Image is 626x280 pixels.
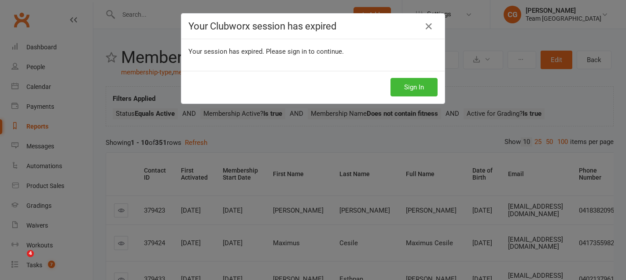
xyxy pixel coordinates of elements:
h4: Your Clubworx session has expired [188,21,438,32]
a: Close [422,19,436,33]
span: 4 [27,250,34,257]
iframe: Intercom live chat [9,250,30,271]
button: Sign In [390,78,438,96]
span: Your session has expired. Please sign in to continue. [188,48,344,55]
